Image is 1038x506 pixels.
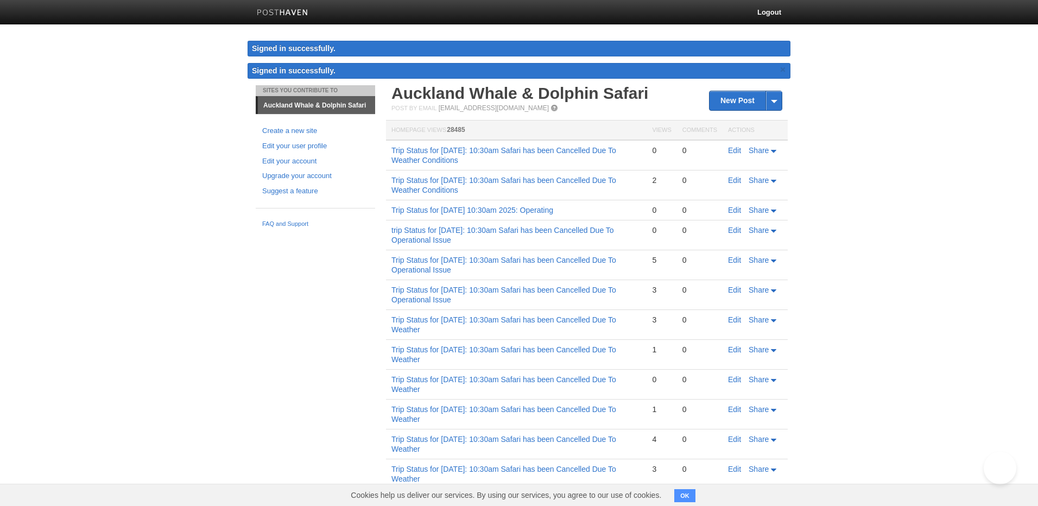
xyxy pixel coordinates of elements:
a: Trip Status for [DATE] 10:30am 2025: Operating [391,206,553,214]
th: Views [647,121,676,141]
a: Trip Status for [DATE]: 10:30am Safari has been Cancelled Due To Operational Issue [391,286,616,304]
span: 28485 [447,126,465,134]
div: 0 [682,285,717,295]
div: 0 [652,146,671,155]
a: Trip Status for [DATE]: 10:30am Safari has been Cancelled Due To Weather [391,405,616,423]
div: 0 [682,404,717,414]
div: 0 [652,205,671,215]
a: Edit [728,206,741,214]
div: 0 [682,345,717,355]
a: Trip Status for [DATE]: 10:30am Safari has been Cancelled Due To Weather [391,435,616,453]
a: Edit [728,405,741,414]
span: Share [749,286,769,294]
a: Edit [728,176,741,185]
th: Homepage Views [386,121,647,141]
a: Upgrade your account [262,170,369,182]
span: Share [749,226,769,235]
button: OK [674,489,695,502]
span: Share [749,206,769,214]
span: Share [749,345,769,354]
a: Edit [728,465,741,473]
a: Edit [728,315,741,324]
a: × [778,63,788,77]
a: Auckland Whale & Dolphin Safari [258,97,375,114]
a: Auckland Whale & Dolphin Safari [391,84,648,102]
div: 0 [682,464,717,474]
div: 1 [652,345,671,355]
a: Edit [728,226,741,235]
a: New Post [710,91,782,110]
div: 0 [682,255,717,265]
div: 0 [682,225,717,235]
div: 0 [682,315,717,325]
a: Edit [728,435,741,444]
a: Edit your account [262,156,369,167]
span: Share [749,435,769,444]
a: Edit your user profile [262,141,369,152]
a: Create a new site [262,125,369,137]
a: [EMAIL_ADDRESS][DOMAIN_NAME] [439,104,549,112]
div: Signed in successfully. [248,41,790,56]
iframe: Help Scout Beacon - Open [984,452,1016,484]
th: Comments [677,121,723,141]
a: trip Status for [DATE]: 10:30am Safari has been Cancelled Due To Operational Issue [391,226,614,244]
div: 1 [652,404,671,414]
span: Post by Email [391,105,436,111]
div: 5 [652,255,671,265]
a: Edit [728,286,741,294]
th: Actions [723,121,788,141]
div: 3 [652,315,671,325]
a: Trip Status for [DATE]: 10:30am Safari has been Cancelled Due To Operational Issue [391,256,616,274]
div: 3 [652,464,671,474]
span: Share [749,465,769,473]
a: Trip Status for [DATE]: 10:30am Safari has been Cancelled Due To Weather [391,315,616,334]
span: Share [749,256,769,264]
a: Trip Status for [DATE]: 10:30am Safari has been Cancelled Due To Weather Conditions [391,176,616,194]
div: 4 [652,434,671,444]
li: Sites You Contribute To [256,85,375,96]
div: 2 [652,175,671,185]
a: Suggest a feature [262,186,369,197]
div: 0 [652,225,671,235]
span: Share [749,405,769,414]
a: Edit [728,146,741,155]
a: Edit [728,375,741,384]
div: 0 [682,175,717,185]
div: 0 [682,146,717,155]
span: Cookies help us deliver our services. By using our services, you agree to our use of cookies. [340,484,672,506]
span: Share [749,315,769,324]
a: Edit [728,256,741,264]
div: 0 [682,375,717,384]
div: 3 [652,285,671,295]
img: Posthaven-bar [257,9,308,17]
span: Share [749,176,769,185]
a: Trip Status for [DATE]: 10:30am Safari has been Cancelled Due To Weather [391,375,616,394]
a: Trip Status for [DATE]: 10:30am Safari has been Cancelled Due To Weather Conditions [391,146,616,165]
div: 0 [652,375,671,384]
span: Signed in successfully. [252,66,336,75]
span: Share [749,146,769,155]
a: Trip Status for [DATE]: 10:30am Safari has been Cancelled Due To Weather [391,345,616,364]
a: Trip Status for [DATE]: 10:30am Safari has been Cancelled Due To Weather [391,465,616,483]
a: FAQ and Support [262,219,369,229]
div: 0 [682,434,717,444]
span: Share [749,375,769,384]
a: Edit [728,345,741,354]
div: 0 [682,205,717,215]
